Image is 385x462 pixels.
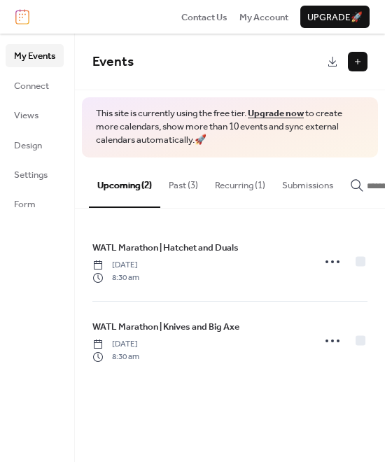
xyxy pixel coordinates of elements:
[14,168,48,182] span: Settings
[6,44,64,66] a: My Events
[181,10,227,24] a: Contact Us
[14,197,36,211] span: Form
[307,10,363,24] span: Upgrade 🚀
[274,157,342,206] button: Submissions
[6,104,64,126] a: Views
[239,10,288,24] a: My Account
[160,157,206,206] button: Past (3)
[14,139,42,153] span: Design
[14,108,38,122] span: Views
[92,319,239,335] a: WATL Marathon | Knives and Big Axe
[300,6,370,28] button: Upgrade🚀
[248,104,304,122] a: Upgrade now
[92,49,134,75] span: Events
[206,157,274,206] button: Recurring (1)
[89,157,160,208] button: Upcoming (2)
[14,79,49,93] span: Connect
[6,74,64,97] a: Connect
[181,10,227,24] span: Contact Us
[92,259,139,272] span: [DATE]
[92,351,139,363] span: 8:30 am
[92,240,239,255] a: WATL Marathon | Hatchet and Duals
[6,134,64,156] a: Design
[92,272,139,284] span: 8:30 am
[15,9,29,24] img: logo
[92,241,239,255] span: WATL Marathon | Hatchet and Duals
[92,320,239,334] span: WATL Marathon | Knives and Big Axe
[6,163,64,185] a: Settings
[14,49,55,63] span: My Events
[239,10,288,24] span: My Account
[92,338,139,351] span: [DATE]
[96,107,364,147] span: This site is currently using the free tier. to create more calendars, show more than 10 events an...
[6,192,64,215] a: Form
